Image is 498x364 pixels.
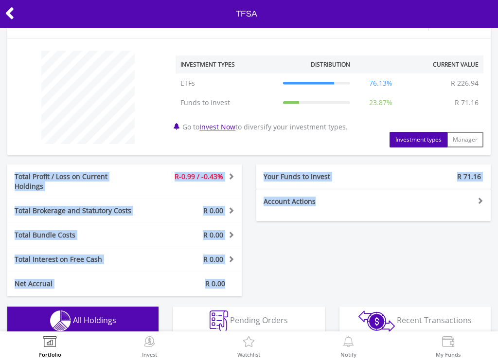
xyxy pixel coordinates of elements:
button: Recent Transactions [339,307,491,336]
div: Go to to diversify your investment types. [168,46,491,147]
td: ETFs [176,73,278,93]
div: Your Funds to Invest [256,172,373,182]
span: R 0.00 [205,279,225,288]
td: Funds to Invest [176,93,278,112]
span: R 0.00 [203,230,223,239]
div: Account Actions [256,197,373,206]
span: R-0.99 / -0.43% [175,172,223,181]
button: All Holdings [7,307,159,336]
span: R 71.16 [457,172,481,181]
div: Total Brokerage and Statutory Costs [7,206,144,216]
div: Total Interest on Free Cash [7,255,144,264]
div: Distribution [311,60,350,69]
td: R 71.16 [450,93,483,112]
img: View Notifications [341,336,356,350]
img: pending_instructions-wht.png [210,310,228,331]
div: Net Accrual [7,279,144,289]
label: Watchlist [237,352,260,357]
img: View Portfolio [42,336,57,350]
button: Manager [447,132,483,147]
button: Pending Orders [173,307,324,336]
td: 23.87% [355,93,406,112]
span: Recent Transactions [397,315,472,326]
td: 76.13% [355,73,406,93]
label: Portfolio [38,352,61,357]
img: holdings-wht.png [50,310,71,331]
img: Invest Now [142,336,157,350]
th: Investment types [176,55,278,73]
span: R 0.00 [203,255,223,264]
div: Total Bundle Costs [7,230,144,240]
label: My Funds [436,352,461,357]
img: View Funds [441,336,456,350]
img: Watchlist [241,336,256,350]
a: Portfolio [38,336,61,357]
label: Invest [142,352,157,357]
div: Total Profit / Loss on Current Holdings [7,172,144,191]
span: Pending Orders [230,315,288,326]
a: My Funds [436,336,461,357]
a: Invest Now [199,122,235,131]
button: Investment types [390,132,447,147]
span: All Holdings [73,315,116,326]
label: Notify [340,352,356,357]
td: R 226.94 [446,73,483,93]
span: R 0.00 [203,206,223,215]
a: Watchlist [237,336,260,357]
a: Invest [142,336,157,357]
th: Current Value [407,55,483,73]
a: Notify [340,336,356,357]
img: transactions-zar-wht.png [358,310,395,332]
